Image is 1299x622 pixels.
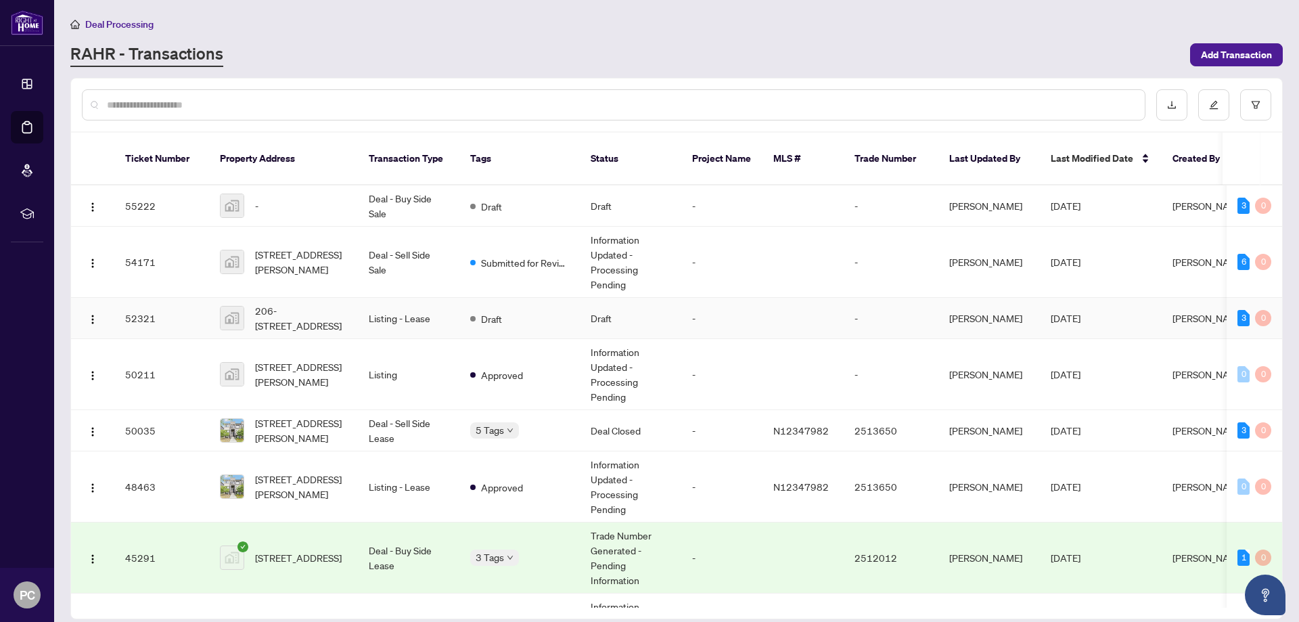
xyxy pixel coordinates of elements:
img: Logo [87,426,98,437]
td: Information Updated - Processing Pending [580,339,681,410]
th: Property Address [209,133,358,185]
td: 2512012 [844,523,938,594]
span: [DATE] [1051,481,1080,493]
span: [PERSON_NAME] [1172,481,1246,493]
td: - [681,339,762,410]
span: Approved [481,480,523,495]
img: Logo [87,202,98,213]
button: Logo [82,476,104,497]
td: [PERSON_NAME] [938,185,1040,227]
td: 48463 [114,451,209,523]
span: [DATE] [1051,368,1080,380]
td: [PERSON_NAME] [938,523,1040,594]
span: [STREET_ADDRESS][PERSON_NAME] [255,472,347,502]
button: Logo [82,307,104,329]
span: [STREET_ADDRESS][PERSON_NAME] [255,416,347,445]
span: Last Modified Date [1051,151,1133,166]
img: Logo [87,554,98,564]
td: - [844,227,938,298]
td: - [844,339,938,410]
img: thumbnail-img [221,475,244,498]
td: Deal - Sell Side Sale [358,227,459,298]
span: [PERSON_NAME] [1172,312,1246,324]
td: Deal Closed [580,410,681,451]
img: logo [11,10,43,35]
span: [STREET_ADDRESS][PERSON_NAME] [255,247,347,277]
td: 50035 [114,410,209,451]
div: 0 [1237,479,1250,495]
button: Open asap [1245,575,1285,615]
th: MLS # [762,133,844,185]
td: [PERSON_NAME] [938,227,1040,298]
td: 50211 [114,339,209,410]
span: [DATE] [1051,200,1080,212]
span: 3 Tags [476,550,504,565]
span: [STREET_ADDRESS] [255,550,342,565]
span: Draft [481,311,502,326]
span: [PERSON_NAME] [1172,424,1246,437]
span: N12347982 [773,481,829,493]
span: PC [20,585,35,604]
div: 0 [1255,422,1271,439]
td: Listing - Lease [358,298,459,339]
th: Last Updated By [938,133,1040,185]
button: download [1156,89,1187,120]
td: Deal - Buy Side Sale [358,185,459,227]
td: Deal - Sell Side Lease [358,410,459,451]
td: - [681,451,762,523]
td: 2513650 [844,451,938,523]
button: filter [1240,89,1271,120]
div: 3 [1237,310,1250,326]
td: 2513650 [844,410,938,451]
td: Information Updated - Processing Pending [580,227,681,298]
img: Logo [87,483,98,493]
td: - [844,298,938,339]
span: Draft [481,199,502,214]
td: Deal - Buy Side Lease [358,523,459,594]
span: home [70,20,80,29]
button: edit [1198,89,1229,120]
button: Logo [82,251,104,273]
div: 6 [1237,254,1250,270]
div: 0 [1255,198,1271,214]
div: 0 [1255,310,1271,326]
img: Logo [87,314,98,325]
td: 54171 [114,227,209,298]
th: Transaction Type [358,133,459,185]
td: - [681,523,762,594]
th: Ticket Number [114,133,209,185]
td: - [844,185,938,227]
span: down [507,427,514,434]
span: 5 Tags [476,422,504,438]
div: 0 [1255,479,1271,495]
td: [PERSON_NAME] [938,410,1040,451]
span: [DATE] [1051,312,1080,324]
span: [PERSON_NAME] [1172,256,1246,268]
td: 55222 [114,185,209,227]
span: download [1167,100,1177,110]
td: 52321 [114,298,209,339]
div: 0 [1255,550,1271,566]
span: - [255,198,258,213]
td: [PERSON_NAME] [938,451,1040,523]
button: Logo [82,420,104,441]
div: 3 [1237,422,1250,439]
th: Trade Number [844,133,938,185]
span: [DATE] [1051,256,1080,268]
td: [PERSON_NAME] [938,339,1040,410]
span: [PERSON_NAME] [1172,368,1246,380]
td: Draft [580,185,681,227]
a: RAHR - Transactions [70,43,223,67]
img: thumbnail-img [221,363,244,386]
td: Information Updated - Processing Pending [580,451,681,523]
span: Submitted for Review [481,255,569,270]
span: 206-[STREET_ADDRESS] [255,303,347,333]
span: filter [1251,100,1260,110]
th: Last Modified Date [1040,133,1162,185]
span: [PERSON_NAME] [1172,552,1246,564]
th: Project Name [681,133,762,185]
th: Tags [459,133,580,185]
button: Logo [82,363,104,385]
td: Trade Number Generated - Pending Information [580,523,681,594]
td: - [681,410,762,451]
